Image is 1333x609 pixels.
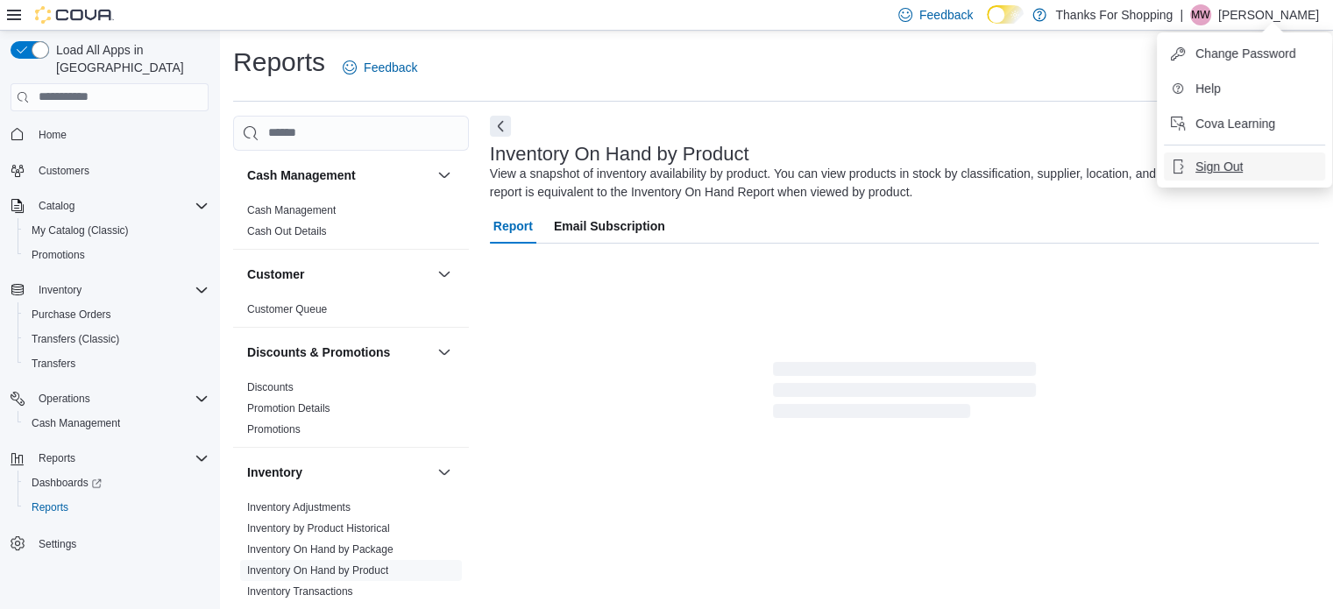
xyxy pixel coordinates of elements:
nav: Complex example [11,115,209,602]
a: Customers [32,160,96,181]
span: Customers [32,159,209,181]
h3: Discounts & Promotions [247,343,390,361]
button: Cash Management [18,411,216,436]
img: Cova [35,6,114,24]
span: Purchase Orders [32,308,111,322]
a: Customer Queue [247,303,327,315]
span: Reports [39,451,75,465]
button: Operations [32,388,97,409]
a: Inventory On Hand by Product [247,564,388,577]
button: Promotions [18,243,216,267]
button: Discounts & Promotions [247,343,430,361]
button: Settings [4,530,216,556]
p: | [1180,4,1183,25]
span: Promotions [247,422,301,436]
div: Discounts & Promotions [233,377,469,447]
span: Inventory Transactions [247,584,353,598]
button: Sign Out [1164,152,1325,181]
span: Transfers [25,353,209,374]
button: Inventory [32,280,89,301]
a: Promotions [247,423,301,436]
span: Feedback [919,6,973,24]
button: My Catalog (Classic) [18,218,216,243]
button: Next [490,116,511,137]
span: Customers [39,164,89,178]
span: Dashboards [25,472,209,493]
span: Catalog [32,195,209,216]
span: Dashboards [32,476,102,490]
span: Home [32,124,209,145]
span: Purchase Orders [25,304,209,325]
span: Cash Management [25,413,209,434]
button: Inventory [247,464,430,481]
button: Customer [247,266,430,283]
a: Feedback [336,50,424,85]
span: Operations [32,388,209,409]
span: Change Password [1195,45,1295,62]
a: Inventory Adjustments [247,501,351,513]
p: Thanks For Shopping [1055,4,1173,25]
button: Transfers [18,351,216,376]
span: Customer Queue [247,302,327,316]
a: Inventory On Hand by Package [247,543,394,556]
button: Reports [32,448,82,469]
h3: Customer [247,266,304,283]
span: Inventory On Hand by Product [247,563,388,577]
button: Purchase Orders [18,302,216,327]
a: Transfers [25,353,82,374]
span: Discounts [247,380,294,394]
span: My Catalog (Classic) [25,220,209,241]
button: Catalog [4,194,216,218]
a: Cash Out Details [247,225,327,237]
span: Help [1195,80,1221,97]
a: Dashboards [25,472,109,493]
a: Settings [32,534,83,555]
div: Marsell Walker [1190,4,1211,25]
span: Promotion Details [247,401,330,415]
button: Reports [18,495,216,520]
div: View a snapshot of inventory availability by product. You can view products in stock by classific... [490,165,1310,202]
a: Promotions [25,244,92,266]
a: My Catalog (Classic) [25,220,136,241]
span: Inventory Adjustments [247,500,351,514]
button: Discounts & Promotions [434,342,455,363]
h3: Inventory On Hand by Product [490,144,749,165]
span: Reports [32,448,209,469]
h3: Cash Management [247,166,356,184]
span: Email Subscription [554,209,665,244]
button: Inventory [434,462,455,483]
a: Inventory by Product Historical [247,522,390,535]
button: Reports [4,446,216,471]
div: Customer [233,299,469,327]
span: Feedback [364,59,417,76]
span: Cash Management [32,416,120,430]
span: Sign Out [1195,158,1243,175]
button: Cash Management [434,165,455,186]
span: Cova Learning [1195,115,1275,132]
span: My Catalog (Classic) [32,223,129,237]
span: Catalog [39,199,74,213]
h1: Reports [233,45,325,80]
span: Inventory [32,280,209,301]
a: Discounts [247,381,294,393]
a: Purchase Orders [25,304,118,325]
p: [PERSON_NAME] [1218,4,1319,25]
span: Settings [39,537,76,551]
a: Promotion Details [247,402,330,414]
span: Loading [773,365,1036,421]
button: Help [1164,74,1325,103]
a: Dashboards [18,471,216,495]
span: Operations [39,392,90,406]
a: Transfers (Classic) [25,329,126,350]
a: Home [32,124,74,145]
button: Transfers (Classic) [18,327,216,351]
button: Change Password [1164,39,1325,67]
span: Settings [32,532,209,554]
span: Inventory On Hand by Package [247,542,394,556]
input: Dark Mode [987,5,1024,24]
span: Transfers [32,357,75,371]
button: Catalog [32,195,82,216]
span: Promotions [32,248,85,262]
button: Customers [4,158,216,183]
